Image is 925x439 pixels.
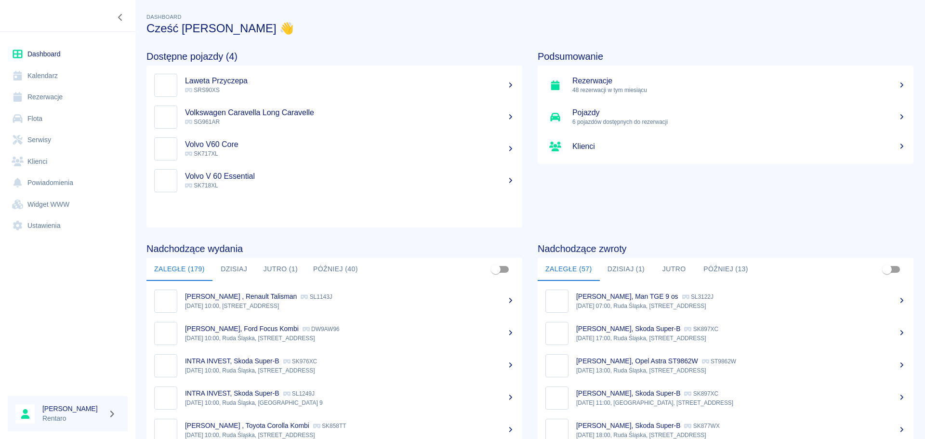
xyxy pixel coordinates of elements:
button: Zaległe (179) [146,258,212,281]
a: Widget WWW [8,194,128,215]
p: [DATE] 17:00, Ruda Śląska, [STREET_ADDRESS] [576,334,906,343]
h5: Volkswagen Caravella Long Caravelle [185,108,515,118]
p: 48 rezerwacji w tym miesiącu [572,86,906,94]
p: [DATE] 07:00, Ruda Śląska, [STREET_ADDRESS] [576,302,906,310]
img: Image [157,292,175,310]
a: Image[PERSON_NAME], Skoda Super-B SK897XC[DATE] 17:00, Ruda Śląska, [STREET_ADDRESS] [538,317,913,349]
p: [PERSON_NAME], Opel Astra ST9862W [576,357,698,365]
p: [DATE] 10:00, Ruda Śląska, [STREET_ADDRESS] [185,366,515,375]
a: ImageVolvo V 60 Essential SK718XL [146,165,522,197]
p: SK858TT [313,423,346,429]
button: Zwiń nawigację [113,11,128,24]
p: [DATE] 10:00, Ruda Śląska, [STREET_ADDRESS] [185,334,515,343]
h3: Cześć [PERSON_NAME] 👋 [146,22,913,35]
img: Image [157,140,175,158]
img: Image [157,108,175,126]
a: Image[PERSON_NAME], Man TGE 9 os SL3122J[DATE] 07:00, Ruda Śląska, [STREET_ADDRESS] [538,285,913,317]
p: INTRA INVEST, Skoda Super-B [185,357,279,365]
button: Dzisiaj (1) [600,258,653,281]
h5: Klienci [572,142,906,151]
button: Zaległe (57) [538,258,600,281]
img: Image [548,357,566,375]
a: ImageVolvo V60 Core SK717XL [146,133,522,165]
p: SK976XC [283,358,317,365]
h4: Nadchodzące wydania [146,243,522,254]
a: Dashboard [8,43,128,65]
h6: [PERSON_NAME] [42,404,104,413]
a: Klienci [8,151,128,173]
img: Image [157,76,175,94]
img: Image [157,172,175,190]
span: Pokaż przypisane tylko do mnie [487,260,505,279]
img: Image [157,324,175,343]
a: ImageLaweta Przyczepa SRS90XS [146,69,522,101]
a: Flota [8,108,128,130]
p: [PERSON_NAME], Man TGE 9 os [576,293,678,300]
img: Image [157,357,175,375]
p: SL1249J [283,390,315,397]
a: Rezerwacje [8,86,128,108]
span: SK717XL [185,150,218,157]
img: Image [548,292,566,310]
span: SK718XL [185,182,218,189]
a: Serwisy [8,129,128,151]
h5: Rezerwacje [572,76,906,86]
a: Kalendarz [8,65,128,87]
p: Rentaro [42,413,104,424]
a: Renthelp logo [8,8,72,24]
p: [DATE] 10:00, [STREET_ADDRESS] [185,302,515,310]
button: Później (40) [305,258,366,281]
p: [DATE] 10:00, Ruda Śląska, [GEOGRAPHIC_DATA] 9 [185,399,515,407]
p: [DATE] 11:00, [GEOGRAPHIC_DATA], [STREET_ADDRESS] [576,399,906,407]
a: Pojazdy6 pojazdów dostępnych do rezerwacji [538,101,913,133]
h4: Podsumowanie [538,51,913,62]
a: ImageINTRA INVEST, Skoda Super-B SK976XC[DATE] 10:00, Ruda Śląska, [STREET_ADDRESS] [146,349,522,382]
button: Dzisiaj [212,258,256,281]
p: SK897XC [684,390,718,397]
p: SL3122J [682,293,714,300]
img: Image [157,389,175,407]
span: SRS90XS [185,87,220,93]
span: SG961AR [185,119,220,125]
a: Klienci [538,133,913,160]
button: Jutro (1) [256,258,305,281]
span: Pokaż przypisane tylko do mnie [878,260,896,279]
h5: Laweta Przyczepa [185,76,515,86]
a: ImageVolkswagen Caravella Long Caravelle SG961AR [146,101,522,133]
button: Później (13) [696,258,756,281]
h5: Volvo V60 Core [185,140,515,149]
a: ImageINTRA INVEST, Skoda Super-B SL1249J[DATE] 10:00, Ruda Śląska, [GEOGRAPHIC_DATA] 9 [146,382,522,414]
a: Rezerwacje48 rezerwacji w tym miesiącu [538,69,913,101]
button: Jutro [652,258,696,281]
p: [PERSON_NAME], Ford Focus Kombi [185,325,299,333]
h4: Dostępne pojazdy (4) [146,51,522,62]
h5: Volvo V 60 Essential [185,172,515,181]
p: SL1143J [301,293,332,300]
p: SK897XC [684,326,718,333]
img: Renthelp logo [12,8,72,24]
p: INTRA INVEST, Skoda Super-B [185,389,279,397]
p: [PERSON_NAME] , Renault Talisman [185,293,297,300]
p: [PERSON_NAME], Skoda Super-B [576,325,680,333]
p: DW9AW96 [303,326,340,333]
p: ST9862W [702,358,736,365]
p: [PERSON_NAME], Skoda Super-B [576,422,680,429]
a: Image[PERSON_NAME], Opel Astra ST9862W ST9862W[DATE] 13:00, Ruda Śląska, [STREET_ADDRESS] [538,349,913,382]
img: Image [548,389,566,407]
span: Dashboard [146,14,182,20]
p: [DATE] 13:00, Ruda Śląska, [STREET_ADDRESS] [576,366,906,375]
a: Image[PERSON_NAME] , Renault Talisman SL1143J[DATE] 10:00, [STREET_ADDRESS] [146,285,522,317]
a: Image[PERSON_NAME], Ford Focus Kombi DW9AW96[DATE] 10:00, Ruda Śląska, [STREET_ADDRESS] [146,317,522,349]
img: Image [548,324,566,343]
p: 6 pojazdów dostępnych do rezerwacji [572,118,906,126]
p: [PERSON_NAME] , Toyota Corolla Kombi [185,422,309,429]
h4: Nadchodzące zwroty [538,243,913,254]
p: SK877WX [684,423,719,429]
a: Image[PERSON_NAME], Skoda Super-B SK897XC[DATE] 11:00, [GEOGRAPHIC_DATA], [STREET_ADDRESS] [538,382,913,414]
a: Ustawienia [8,215,128,237]
h5: Pojazdy [572,108,906,118]
a: Powiadomienia [8,172,128,194]
p: [PERSON_NAME], Skoda Super-B [576,389,680,397]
